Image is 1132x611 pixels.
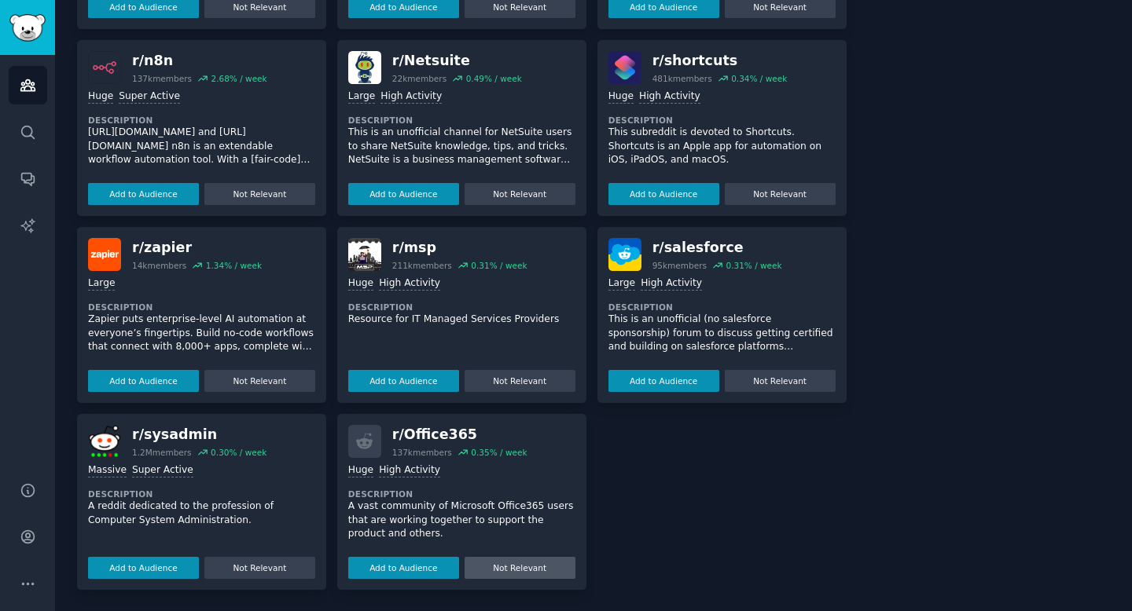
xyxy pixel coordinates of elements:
[392,73,447,84] div: 22k members
[88,276,115,291] div: Large
[652,51,788,71] div: r/ shortcuts
[348,302,575,313] dt: Description
[132,463,193,478] div: Super Active
[88,499,315,527] p: A reddit dedicated to the profession of Computer System Administration.
[88,183,199,205] button: Add to Audience
[211,73,266,84] div: 2.68 % / week
[88,51,121,84] img: n8n
[88,370,199,392] button: Add to Audience
[348,557,459,579] button: Add to Audience
[348,488,575,499] dt: Description
[348,90,375,104] div: Large
[379,276,440,291] div: High Activity
[88,425,121,458] img: sysadmin
[204,183,315,205] button: Not Relevant
[348,370,459,392] button: Add to Audience
[608,115,836,126] dt: Description
[608,51,641,84] img: shortcuts
[132,73,192,84] div: 137k members
[608,370,719,392] button: Add to Audience
[726,260,781,271] div: 0.31 % / week
[348,115,575,126] dt: Description
[392,447,452,458] div: 137k members
[652,238,782,258] div: r/ salesforce
[348,238,381,271] img: msp
[652,260,707,271] div: 95k members
[471,260,527,271] div: 0.31 % / week
[88,126,315,167] p: [URL][DOMAIN_NAME] and [URL][DOMAIN_NAME] n8n is an extendable workflow automation tool. With a [...
[348,463,373,478] div: Huge
[641,276,702,291] div: High Activity
[608,183,719,205] button: Add to Audience
[465,183,575,205] button: Not Relevant
[392,238,527,258] div: r/ msp
[348,313,575,327] p: Resource for IT Managed Services Providers
[211,447,266,458] div: 0.30 % / week
[88,313,315,354] p: Zapier puts enterprise-level AI automation at everyone’s fingertips. Build no-code workflows that...
[608,90,634,104] div: Huge
[204,370,315,392] button: Not Relevant
[206,260,262,271] div: 1.34 % / week
[466,73,522,84] div: 0.49 % / week
[132,447,192,458] div: 1.2M members
[652,73,712,84] div: 481k members
[88,238,121,271] img: zapier
[392,51,522,71] div: r/ Netsuite
[88,463,127,478] div: Massive
[725,370,836,392] button: Not Relevant
[132,425,266,445] div: r/ sysadmin
[731,73,787,84] div: 0.34 % / week
[119,90,180,104] div: Super Active
[88,302,315,313] dt: Description
[608,276,635,291] div: Large
[392,425,527,445] div: r/ Office365
[132,51,267,71] div: r/ n8n
[348,499,575,541] p: A vast community of Microsoft Office365 users that are working together to support the product an...
[348,126,575,167] p: This is an unofficial channel for NetSuite users to share NetSuite knowledge, tips, and tricks. N...
[132,260,186,271] div: 14k members
[465,557,575,579] button: Not Relevant
[465,370,575,392] button: Not Relevant
[88,557,199,579] button: Add to Audience
[88,115,315,126] dt: Description
[88,488,315,499] dt: Description
[608,313,836,354] p: This is an unofficial (no salesforce sponsorship) forum to discuss getting certified and building...
[204,557,315,579] button: Not Relevant
[639,90,700,104] div: High Activity
[132,238,262,258] div: r/ zapier
[348,51,381,84] img: Netsuite
[608,238,641,271] img: salesforce
[471,447,527,458] div: 0.35 % / week
[9,14,46,42] img: GummySearch logo
[88,90,113,104] div: Huge
[608,302,836,313] dt: Description
[380,90,442,104] div: High Activity
[379,463,440,478] div: High Activity
[348,183,459,205] button: Add to Audience
[392,260,452,271] div: 211k members
[725,183,836,205] button: Not Relevant
[348,276,373,291] div: Huge
[608,126,836,167] p: This subreddit is devoted to Shortcuts. Shortcuts is an Apple app for automation on iOS, iPadOS, ...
